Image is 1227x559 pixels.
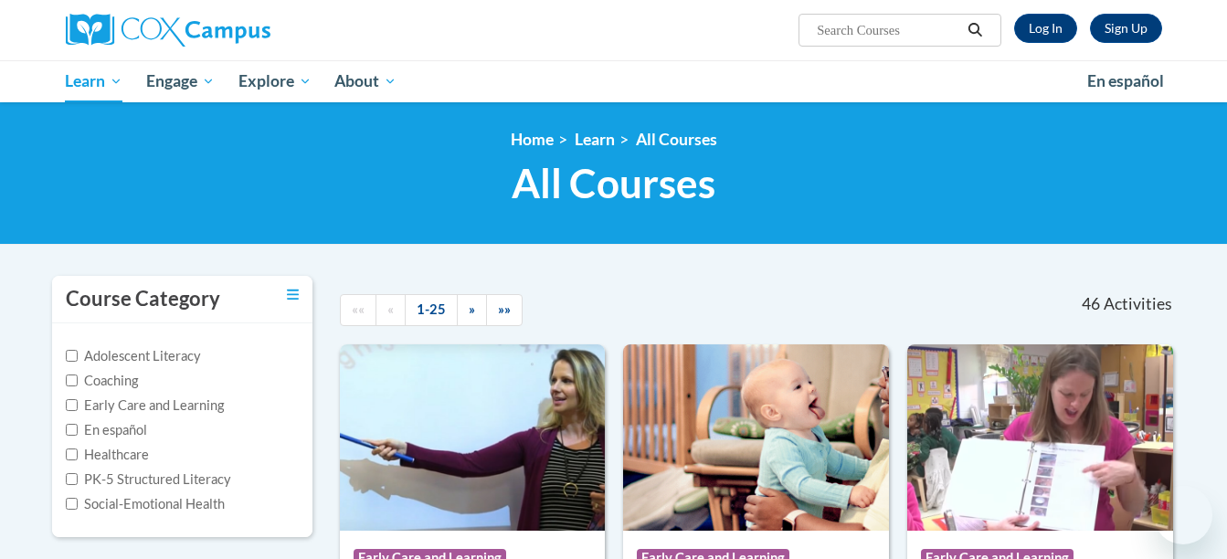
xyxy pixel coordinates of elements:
a: 1-25 [405,294,458,326]
a: About [323,60,408,102]
span: Explore [238,70,312,92]
a: Learn [54,60,135,102]
span: Learn [65,70,122,92]
img: Course Logo [623,344,889,531]
a: Learn [575,130,615,149]
span: Activities [1104,294,1172,314]
input: Checkbox for Options [66,399,78,411]
input: Checkbox for Options [66,350,78,362]
a: Log In [1014,14,1077,43]
img: Course Logo [340,344,606,531]
span: 46 [1082,294,1100,314]
a: En español [1075,62,1176,100]
input: Checkbox for Options [66,424,78,436]
label: Adolescent Literacy [66,346,201,366]
span: »» [498,301,511,317]
span: » [469,301,475,317]
input: Checkbox for Options [66,473,78,485]
input: Checkbox for Options [66,498,78,510]
a: Explore [227,60,323,102]
label: Healthcare [66,445,149,465]
iframe: Button to launch messaging window [1154,486,1212,544]
img: Course Logo [907,344,1173,531]
div: Main menu [38,60,1190,102]
a: Register [1090,14,1162,43]
span: En español [1087,71,1164,90]
span: « [387,301,394,317]
a: Next [457,294,487,326]
a: Toggle collapse [287,285,299,305]
img: Cox Campus [66,14,270,47]
a: All Courses [636,130,717,149]
a: End [486,294,523,326]
label: PK-5 Structured Literacy [66,469,231,490]
a: Begining [340,294,376,326]
a: Cox Campus [66,14,413,47]
input: Checkbox for Options [66,448,78,460]
span: «« [352,301,365,317]
input: Checkbox for Options [66,374,78,386]
input: Search Courses [815,19,961,41]
a: Previous [376,294,406,326]
button: Search [961,19,989,41]
span: All Courses [512,159,715,207]
span: About [334,70,397,92]
a: Home [511,130,554,149]
label: Early Care and Learning [66,396,224,416]
span: Engage [146,70,215,92]
label: Social-Emotional Health [66,494,225,514]
label: Coaching [66,371,138,391]
h3: Course Category [66,285,220,313]
a: Engage [134,60,227,102]
label: En español [66,420,147,440]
